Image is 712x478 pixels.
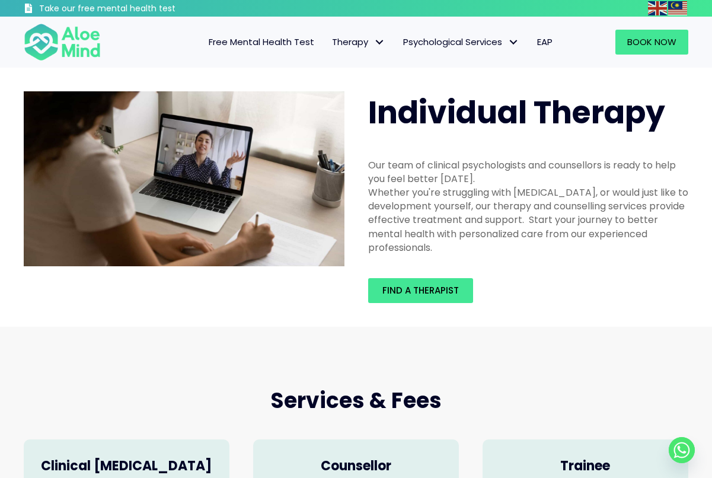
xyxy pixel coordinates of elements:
[403,36,519,48] span: Psychological Services
[270,385,442,416] span: Services & Fees
[368,158,689,186] div: Our team of clinical psychologists and counsellors is ready to help you feel better [DATE].
[24,91,344,266] img: Therapy online individual
[36,457,218,476] h4: Clinical [MEDICAL_DATA]
[394,30,528,55] a: Psychological ServicesPsychological Services: submenu
[24,3,231,17] a: Take our free mental health test
[113,30,561,55] nav: Menu
[627,36,676,48] span: Book Now
[39,3,231,15] h3: Take our free mental health test
[265,457,447,476] h4: Counsellor
[382,284,459,297] span: Find a therapist
[615,30,688,55] a: Book Now
[494,457,676,476] h4: Trainee
[505,34,522,51] span: Psychological Services: submenu
[209,36,314,48] span: Free Mental Health Test
[24,23,101,62] img: Aloe mind Logo
[368,278,473,303] a: Find a therapist
[668,1,687,15] img: ms
[368,186,689,254] div: Whether you're struggling with [MEDICAL_DATA], or would just like to development yourself, our th...
[669,437,695,463] a: Whatsapp
[648,1,668,15] a: English
[323,30,394,55] a: TherapyTherapy: submenu
[528,30,561,55] a: EAP
[371,34,388,51] span: Therapy: submenu
[332,36,385,48] span: Therapy
[668,1,688,15] a: Malay
[648,1,667,15] img: en
[200,30,323,55] a: Free Mental Health Test
[537,36,553,48] span: EAP
[368,91,665,134] span: Individual Therapy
